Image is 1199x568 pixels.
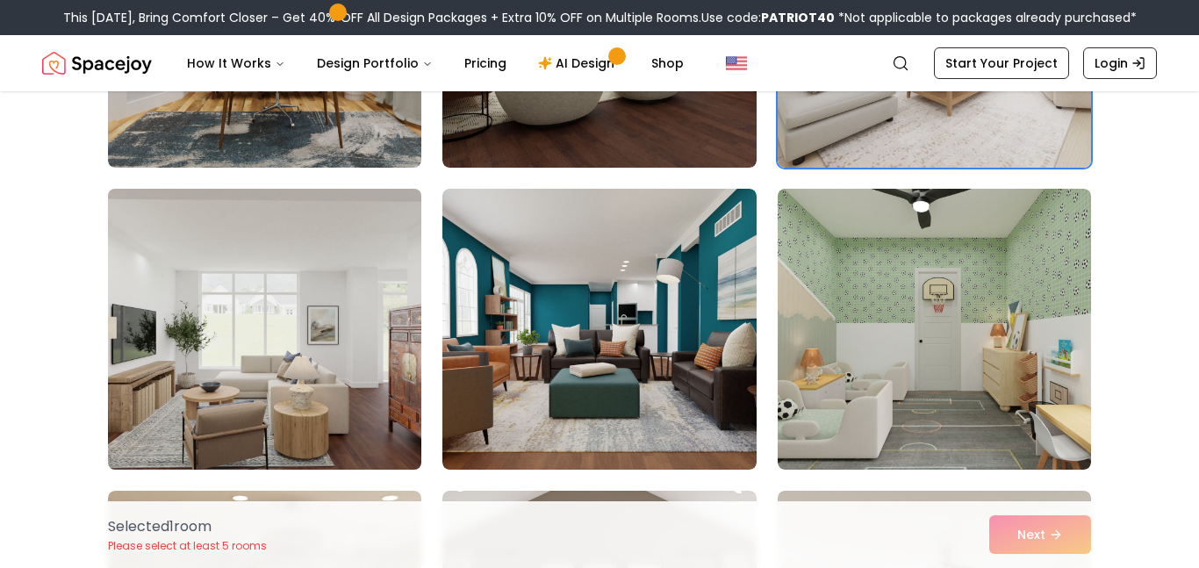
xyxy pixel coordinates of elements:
[934,47,1069,79] a: Start Your Project
[42,46,152,81] img: Spacejoy Logo
[1083,47,1157,79] a: Login
[100,182,429,477] img: Room room-4
[173,46,698,81] nav: Main
[442,189,756,470] img: Room room-5
[108,516,267,537] p: Selected 1 room
[42,46,152,81] a: Spacejoy
[42,35,1157,91] nav: Global
[63,9,1137,26] div: This [DATE], Bring Comfort Closer – Get 40% OFF All Design Packages + Extra 10% OFF on Multiple R...
[761,9,835,26] b: PATRIOT40
[108,539,267,553] p: Please select at least 5 rooms
[173,46,299,81] button: How It Works
[524,46,634,81] a: AI Design
[835,9,1137,26] span: *Not applicable to packages already purchased*
[726,53,747,74] img: United States
[701,9,835,26] span: Use code:
[778,189,1091,470] img: Room room-6
[303,46,447,81] button: Design Portfolio
[450,46,521,81] a: Pricing
[637,46,698,81] a: Shop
